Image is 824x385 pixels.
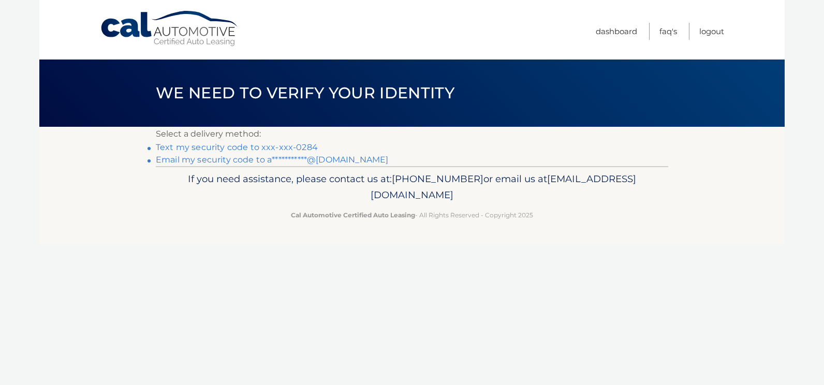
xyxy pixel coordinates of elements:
[163,210,661,220] p: - All Rights Reserved - Copyright 2025
[291,211,415,219] strong: Cal Automotive Certified Auto Leasing
[596,23,637,40] a: Dashboard
[156,83,454,102] span: We need to verify your identity
[156,127,668,141] p: Select a delivery method:
[156,142,318,152] a: Text my security code to xxx-xxx-0284
[699,23,724,40] a: Logout
[659,23,677,40] a: FAQ's
[392,173,483,185] span: [PHONE_NUMBER]
[100,10,240,47] a: Cal Automotive
[163,171,661,204] p: If you need assistance, please contact us at: or email us at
